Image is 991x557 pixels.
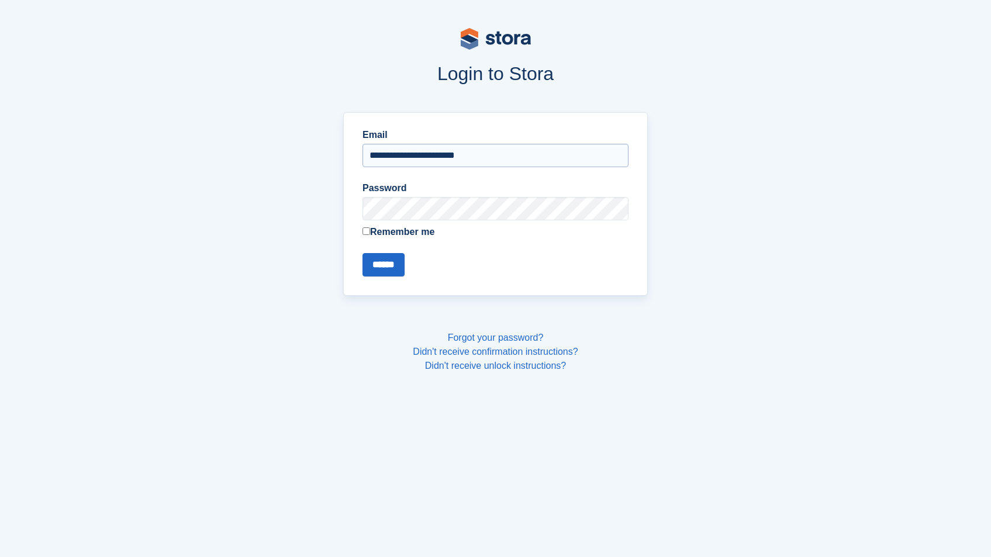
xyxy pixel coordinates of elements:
[448,333,544,342] a: Forgot your password?
[425,361,566,371] a: Didn't receive unlock instructions?
[362,181,629,195] label: Password
[362,128,629,142] label: Email
[413,347,578,357] a: Didn't receive confirmation instructions?
[120,63,871,84] h1: Login to Stora
[461,28,531,50] img: stora-logo-53a41332b3708ae10de48c4981b4e9114cc0af31d8433b30ea865607fb682f29.svg
[362,227,370,235] input: Remember me
[362,225,629,239] label: Remember me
